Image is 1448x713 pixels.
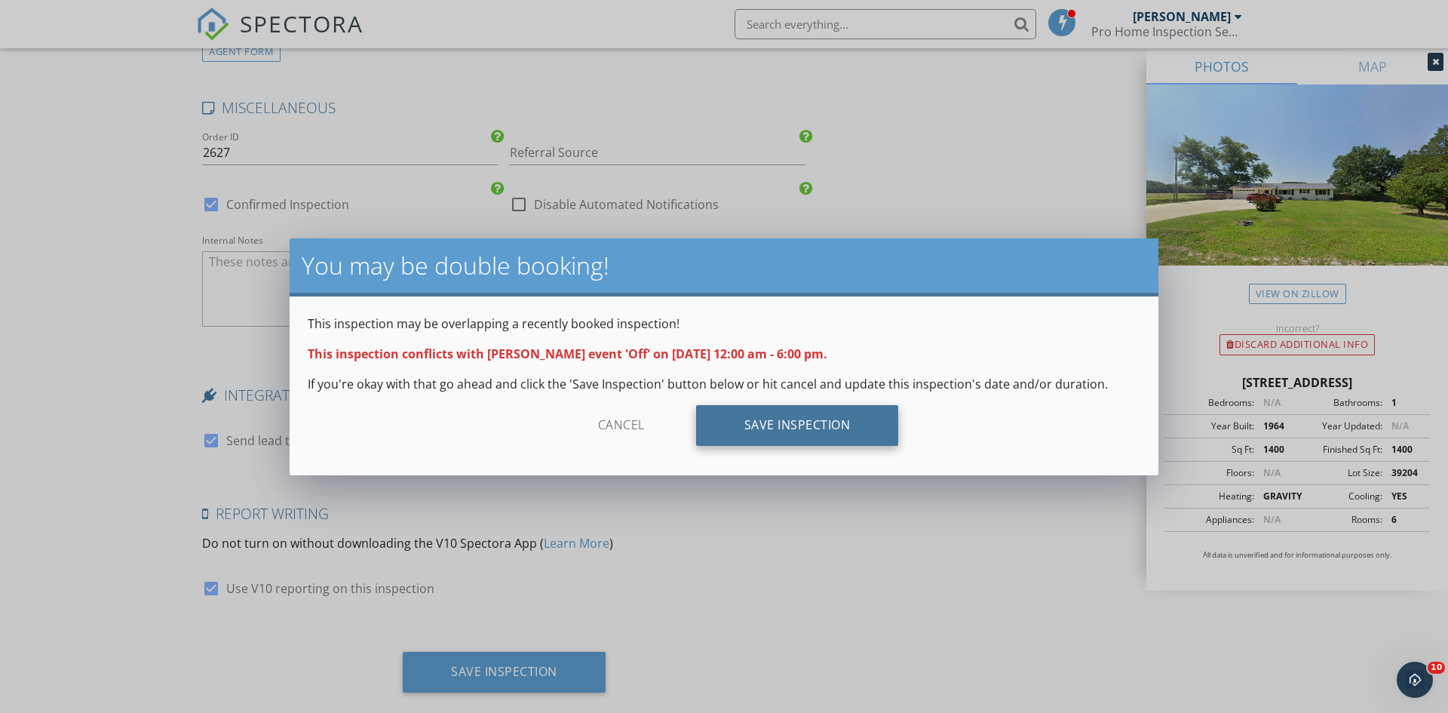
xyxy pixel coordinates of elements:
span: 10 [1428,662,1445,674]
iframe: Intercom live chat [1397,662,1433,698]
div: Save Inspection [696,405,899,446]
div: Cancel [550,405,693,446]
h2: You may be double booking! [302,250,1146,281]
strong: This inspection conflicts with [PERSON_NAME] event 'Off' on [DATE] 12:00 am - 6:00 pm. [308,346,827,362]
p: This inspection may be overlapping a recently booked inspection! [308,315,1140,333]
p: If you're okay with that go ahead and click the 'Save Inspection' button below or hit cancel and ... [308,375,1140,393]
